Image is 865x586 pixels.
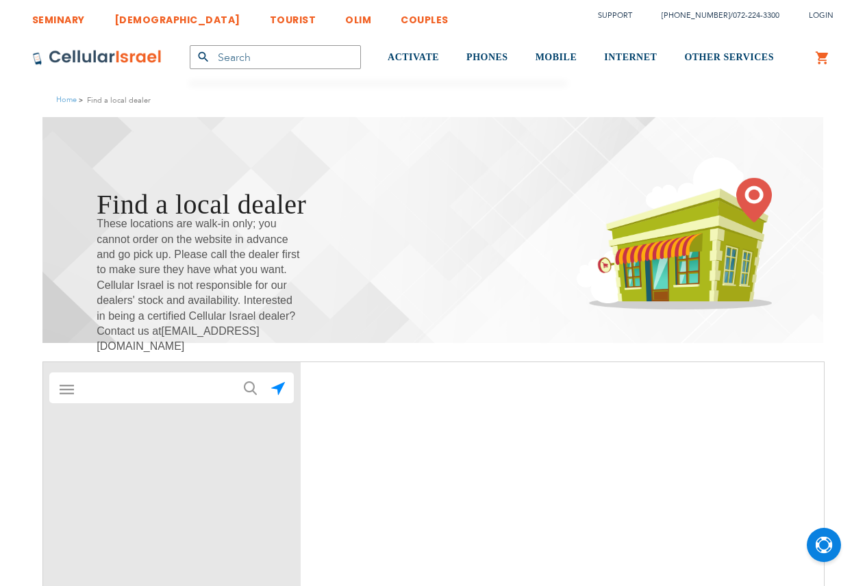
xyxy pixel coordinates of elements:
li: / [648,5,779,25]
a: OTHER SERVICES [684,32,774,84]
span: MOBILE [536,52,577,62]
span: INTERNET [604,52,657,62]
a: SEMINARY [32,3,85,29]
h1: Find a local dealer [97,185,306,224]
input: Search [190,45,361,69]
span: PHONES [466,52,508,62]
span: ACTIVATE [388,52,439,62]
a: Support [598,10,632,21]
span: These locations are walk-in only; you cannot order on the website in advance and go pick up. Plea... [97,216,302,355]
a: MOBILE [536,32,577,84]
a: OLIM [345,3,371,29]
span: Login [809,10,833,21]
a: 072-224-3300 [733,10,779,21]
a: COUPLES [401,3,449,29]
span: OTHER SERVICES [684,52,774,62]
a: Home [56,94,77,105]
a: [DEMOGRAPHIC_DATA] [114,3,240,29]
a: ACTIVATE [388,32,439,84]
a: TOURIST [270,3,316,29]
a: INTERNET [604,32,657,84]
a: PHONES [466,32,508,84]
img: Cellular Israel Logo [32,49,162,66]
strong: Find a local dealer [87,94,151,107]
a: [PHONE_NUMBER] [662,10,730,21]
